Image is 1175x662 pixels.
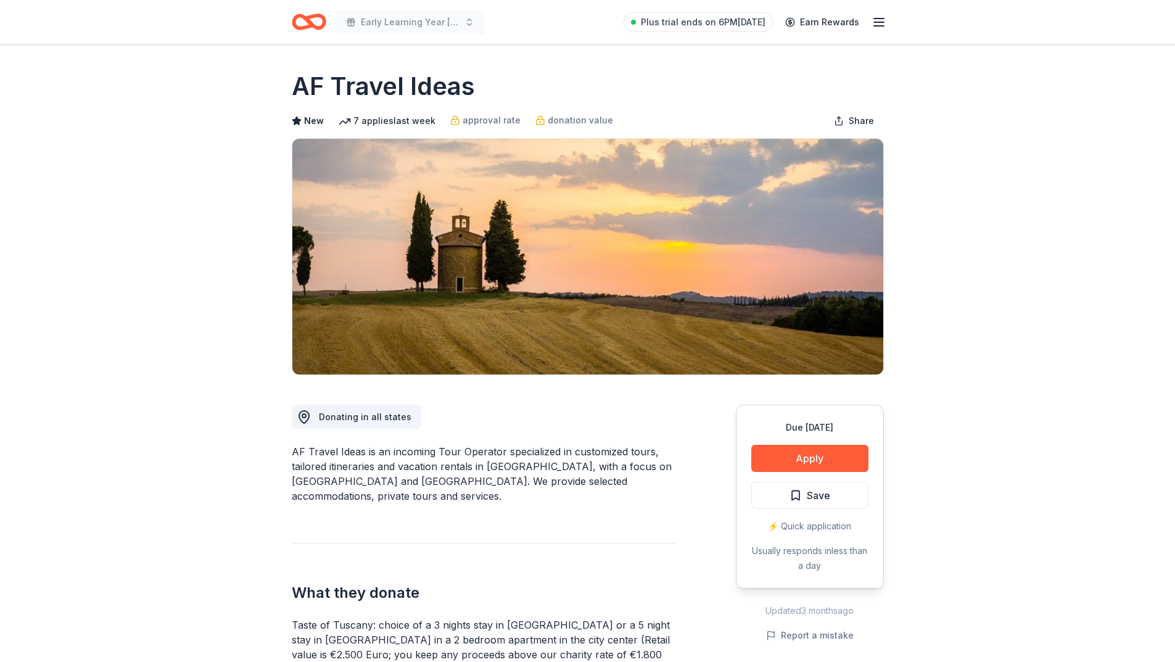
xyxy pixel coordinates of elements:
[292,139,883,374] img: Image for AF Travel Ideas
[751,482,868,509] button: Save
[292,583,677,603] h2: What they donate
[292,69,475,104] h1: AF Travel Ideas
[778,11,867,33] a: Earn Rewards
[849,114,874,128] span: Share
[641,15,765,30] span: Plus trial ends on 6PM[DATE]
[736,603,884,618] div: Updated 3 months ago
[807,487,830,503] span: Save
[463,113,521,128] span: approval rate
[548,113,613,128] span: donation value
[319,412,411,422] span: Donating in all states
[361,15,460,30] span: Early Learning Year [DATE]-[DATE] Fall Festival and Yard Sale
[751,519,868,534] div: ⚡️ Quick application
[751,445,868,472] button: Apply
[824,109,884,133] button: Share
[624,12,773,32] a: Plus trial ends on 6PM[DATE]
[766,628,854,643] button: Report a mistake
[751,420,868,435] div: Due [DATE]
[751,544,868,573] div: Usually responds in less than a day
[336,10,484,35] button: Early Learning Year [DATE]-[DATE] Fall Festival and Yard Sale
[450,113,521,128] a: approval rate
[535,113,613,128] a: donation value
[292,7,326,36] a: Home
[304,114,324,128] span: New
[292,444,677,503] div: AF Travel Ideas is an incoming Tour Operator specialized in customized tours, tailored itinerarie...
[339,114,435,128] div: 7 applies last week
